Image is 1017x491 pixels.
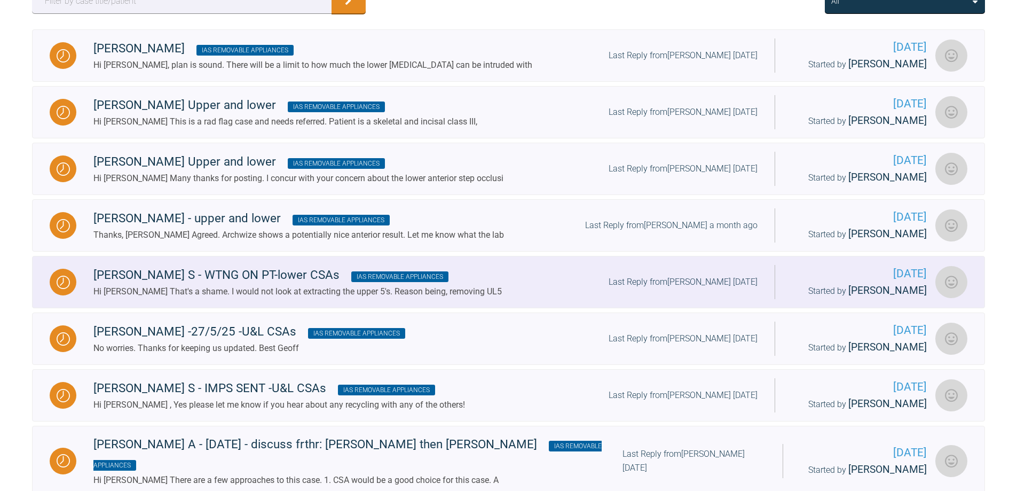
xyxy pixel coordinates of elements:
[935,96,967,128] img: Nicola Bone
[792,208,927,226] span: [DATE]
[93,341,405,355] div: No worries. Thanks for keeping us updated. Best Geoff
[792,339,927,356] div: Started by
[57,219,70,232] img: Waiting
[308,328,405,339] span: IAS Removable Appliances
[935,266,967,298] img: Nicola Bone
[848,463,927,476] span: [PERSON_NAME]
[848,284,927,297] span: [PERSON_NAME]
[935,153,967,185] img: Nicola Bone
[93,96,477,115] div: [PERSON_NAME] Upper and lower
[288,102,385,112] span: IAS Removable Appliances
[792,95,927,113] span: [DATE]
[792,38,927,56] span: [DATE]
[93,285,502,299] div: Hi [PERSON_NAME] That's a shame. I would not look at extracting the upper 5's. Reason being, remo...
[792,378,927,396] span: [DATE]
[848,58,927,70] span: [PERSON_NAME]
[32,29,985,82] a: Waiting[PERSON_NAME] IAS Removable AppliancesHi [PERSON_NAME], plan is sound. There will be a lim...
[609,388,758,402] div: Last Reply from [PERSON_NAME] [DATE]
[93,266,502,285] div: [PERSON_NAME] S - WTNG ON PT-lower CSAs
[792,152,927,169] span: [DATE]
[57,106,70,119] img: Waiting
[609,275,758,289] div: Last Reply from [PERSON_NAME] [DATE]
[792,322,927,339] span: [DATE]
[32,256,985,308] a: Waiting[PERSON_NAME] S - WTNG ON PT-lower CSAs IAS Removable AppliancesHi [PERSON_NAME] That's a ...
[792,265,927,283] span: [DATE]
[93,115,477,129] div: Hi [PERSON_NAME] This is a rad flag case and needs referred. Patient is a skeletal and incisal cl...
[32,199,985,252] a: Waiting[PERSON_NAME] - upper and lower IAS Removable AppliancesThanks, [PERSON_NAME] Agreed. Arch...
[93,58,532,72] div: Hi [PERSON_NAME], plan is sound. There will be a limit to how much the lower [MEDICAL_DATA] can b...
[93,172,503,185] div: Hi [PERSON_NAME] Many thanks for posting. I concur with your concern about the lower anterior ste...
[93,209,504,228] div: [PERSON_NAME] - upper and lower
[93,322,405,341] div: [PERSON_NAME] -27/5/25 -U&L CSAs
[351,271,448,282] span: IAS Removable Appliances
[57,276,70,289] img: Waiting
[800,462,927,478] div: Started by
[93,473,622,487] div: Hi [PERSON_NAME] There are a few approaches to this case. 1. CSA would be a good choice for this ...
[609,49,758,63] div: Last Reply from [PERSON_NAME] [DATE]
[935,40,967,72] img: Nicola Bone
[32,369,985,422] a: Waiting[PERSON_NAME] S - IMPS SENT -U&L CSAs IAS Removable AppliancesHi [PERSON_NAME] , Yes pleas...
[622,447,765,474] div: Last Reply from [PERSON_NAME] [DATE]
[57,332,70,346] img: Waiting
[32,143,985,195] a: Waiting[PERSON_NAME] Upper and lower IAS Removable AppliancesHi [PERSON_NAME] Many thanks for pos...
[609,332,758,346] div: Last Reply from [PERSON_NAME] [DATE]
[935,379,967,411] img: Nicola Bone
[288,158,385,169] span: IAS Removable Appliances
[848,228,927,240] span: [PERSON_NAME]
[935,323,967,355] img: Nicola Bone
[293,215,390,225] span: IAS Removable Appliances
[57,162,70,176] img: Waiting
[792,56,927,73] div: Started by
[57,49,70,63] img: Waiting
[935,209,967,241] img: Nicola Bone
[93,152,503,172] div: [PERSON_NAME] Upper and lower
[32,313,985,365] a: Waiting[PERSON_NAME] -27/5/25 -U&L CSAs IAS Removable AppliancesNo worries. Thanks for keeping us...
[338,385,435,395] span: IAS Removable Appliances
[848,114,927,127] span: [PERSON_NAME]
[93,398,465,412] div: Hi [PERSON_NAME] , Yes please let me know if you hear about any recycling with any of the others!
[93,379,465,398] div: [PERSON_NAME] S - IMPS SENT -U&L CSAs
[848,398,927,410] span: [PERSON_NAME]
[57,454,70,467] img: Waiting
[32,86,985,138] a: Waiting[PERSON_NAME] Upper and lower IAS Removable AppliancesHi [PERSON_NAME] This is a rad flag ...
[93,39,532,58] div: [PERSON_NAME]
[792,396,927,412] div: Started by
[196,45,294,56] span: IAS Removable Appliances
[93,228,504,242] div: Thanks, [PERSON_NAME] Agreed. Archwize shows a potentially nice anterior result. Let me know what...
[792,169,927,186] div: Started by
[935,445,967,477] img: Nicola Bone
[792,283,927,299] div: Started by
[57,389,70,402] img: Waiting
[792,226,927,243] div: Started by
[93,435,622,473] div: [PERSON_NAME] A - [DATE] - discuss frthr: [PERSON_NAME] then [PERSON_NAME]
[848,171,927,183] span: [PERSON_NAME]
[609,162,758,176] div: Last Reply from [PERSON_NAME] [DATE]
[609,105,758,119] div: Last Reply from [PERSON_NAME] [DATE]
[792,113,927,129] div: Started by
[800,444,927,462] span: [DATE]
[93,441,602,471] span: IAS Removable Appliances
[848,341,927,353] span: [PERSON_NAME]
[585,219,758,232] div: Last Reply from [PERSON_NAME] a month ago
